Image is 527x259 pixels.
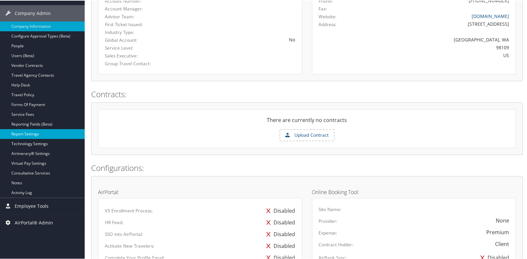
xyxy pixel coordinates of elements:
[105,207,153,213] label: V3 Enrollment Process:
[105,28,162,35] label: Industry Type:
[319,206,342,212] label: Site Name:
[312,189,516,194] h4: Online Booking Tool:
[319,229,337,236] label: Expense:
[495,239,509,247] div: Client
[319,217,338,224] label: Provider:
[263,216,295,228] div: Disabled
[105,52,162,58] label: Sales Executive:
[319,13,337,19] label: Website:
[319,21,337,27] label: Address:
[15,5,51,21] span: Company Admin
[263,204,295,216] div: Disabled
[369,36,509,42] div: [GEOGRAPHIC_DATA], WA
[105,219,123,225] label: HR Feed:
[369,20,509,27] div: [STREET_ADDRESS]
[472,12,509,19] a: [DOMAIN_NAME]
[105,44,162,51] label: Service Level:
[105,21,162,27] label: First Ticket Issued:
[91,88,523,99] h2: Contracts:
[369,43,509,50] div: 98109
[105,13,162,19] label: Advisor Team:
[15,197,49,214] span: Employee Tools
[105,36,162,43] label: Global Account:
[263,239,295,251] div: Disabled
[105,242,154,249] label: Activate New Travelers:
[105,230,143,237] label: SSO into AirPortal:
[369,51,509,58] div: US
[15,214,53,230] span: AirPortal® Admin
[319,5,327,11] label: Fax:
[105,5,162,11] label: Account Manager:
[91,162,523,173] h2: Configurations:
[172,36,295,42] div: No
[105,60,162,66] label: Group Travel Contact:
[280,129,334,140] label: Upload Contract
[486,228,509,236] div: Premium
[319,241,354,247] label: Contract Holder:
[98,189,302,194] h4: AirPortal:
[98,115,516,129] div: There are currently no contracts
[263,228,295,239] div: Disabled
[496,216,509,224] div: None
